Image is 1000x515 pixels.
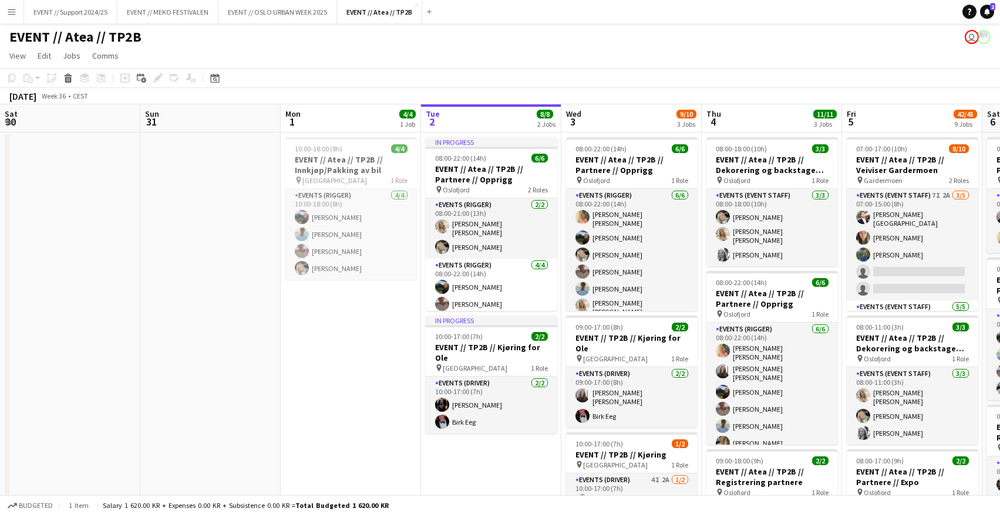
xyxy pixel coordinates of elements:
span: 42/45 [954,110,977,118]
app-job-card: 07:00-17:00 (10h)8/10EVENT // Atea // TP2B // Veiviser Gardermoen Gardermoen2 RolesEvents (Event ... [847,137,978,311]
span: Fri [847,109,856,119]
span: 08:00-22:00 (14h) [435,154,486,162]
h3: EVENT // Atea // TP2B // Registrering partnere [706,466,838,487]
div: 08:00-18:00 (10h)3/3EVENT // Atea // TP2B // Dekorering og backstage oppsett Oslofjord1 RoleEvent... [706,137,838,266]
span: 8/10 [949,144,969,153]
span: 1 Role [671,460,688,469]
span: 1 Role [531,364,548,372]
div: Salary 1 620.00 KR + Expenses 0.00 KR + Subsistence 0.00 KR = [103,501,389,510]
span: 1 Role [671,354,688,363]
h3: EVENT // Atea // TP2B // Innkjøp/Pakking av bil [285,154,417,175]
app-job-card: 08:00-11:00 (3h)3/3EVENT // Atea // TP2B // Dekorering og backstage oppsett Oslofjord1 RoleEvents... [847,316,978,445]
app-card-role: Events (Driver)2/209:00-17:00 (8h)[PERSON_NAME] [PERSON_NAME]Birk Eeg [566,367,698,428]
app-card-role: Events (Rigger)6/608:00-22:00 (14h)[PERSON_NAME] [PERSON_NAME][PERSON_NAME] [PERSON_NAME][PERSON_... [706,323,838,455]
span: 10:00-18:00 (8h) [295,144,342,153]
span: 8/8 [537,110,553,118]
div: 9 Jobs [954,120,977,128]
span: Wed [566,109,581,119]
app-job-card: In progress10:00-17:00 (7h)2/2EVENT // TP2B // Kjøring for Ole [GEOGRAPHIC_DATA]1 RoleEvents (Dri... [426,316,557,433]
div: 10:00-18:00 (8h)4/4EVENT // Atea // TP2B // Innkjøp/Pakking av bil [GEOGRAPHIC_DATA]1 RoleEvents ... [285,137,417,280]
span: Edit [38,50,51,61]
span: 1/2 [672,439,688,448]
div: In progress [426,137,557,147]
span: 2/2 [672,323,688,331]
div: CEST [73,92,88,100]
app-card-role: Events (Event Staff)7I2A3/507:00-15:00 (8h)[PERSON_NAME][GEOGRAPHIC_DATA][PERSON_NAME][PERSON_NAME] [847,189,978,300]
button: EVENT // MEKO FESTIVALEN [117,1,218,23]
span: Oslofjord [723,488,750,497]
span: Sat [987,109,1000,119]
app-card-role: Events (Rigger)4/410:00-18:00 (8h)[PERSON_NAME][PERSON_NAME][PERSON_NAME][PERSON_NAME] [285,189,417,280]
h1: EVENT // Atea // TP2B [9,28,142,46]
app-job-card: In progress08:00-22:00 (14h)6/6EVENT // Atea // TP2B // Partnere // Opprigg Oslofjord2 RolesEvent... [426,137,557,311]
div: 08:00-22:00 (14h)6/6EVENT // Atea // TP2B // Partnere // Opprigg Oslofjord1 RoleEvents (Rigger)6/... [706,271,838,445]
h3: EVENT // TP2B // Kjøring for Ole [566,333,698,354]
span: View [9,50,26,61]
span: 08:00-11:00 (3h) [856,323,904,331]
span: [GEOGRAPHIC_DATA] [443,364,507,372]
span: [GEOGRAPHIC_DATA] [583,460,648,469]
app-job-card: 09:00-17:00 (8h)2/2EVENT // TP2B // Kjøring for Ole [GEOGRAPHIC_DATA]1 RoleEvents (Driver)2/209:0... [566,316,698,428]
app-card-role: Events (Event Staff)3/308:00-11:00 (3h)[PERSON_NAME] [PERSON_NAME][PERSON_NAME][PERSON_NAME] [847,367,978,445]
a: Comms [87,48,123,63]
span: Thu [706,109,721,119]
span: Mon [285,109,301,119]
span: 2/2 [812,456,829,465]
span: Oslofjord [864,354,891,363]
span: 2 Roles [528,185,548,194]
span: 2/2 [952,456,969,465]
h3: EVENT // TP2B // Kjøring for Ole [426,342,557,363]
app-card-role: Events (Rigger)6/608:00-22:00 (14h)[PERSON_NAME] [PERSON_NAME][PERSON_NAME][PERSON_NAME][PERSON_N... [566,189,698,321]
span: Oslofjord [723,310,750,319]
span: Budgeted [19,502,53,510]
span: 1 Role [952,354,969,363]
span: 6/6 [812,278,829,287]
button: Budgeted [6,499,55,512]
span: 07:00-17:00 (10h) [856,144,907,153]
h3: EVENT // Atea // TP2B // Dekorering og backstage oppsett [847,333,978,354]
app-user-avatar: Rikke Gustava Lysell [977,30,991,44]
span: 4 [705,115,721,128]
span: 9/10 [676,110,696,118]
button: EVENT // Support 2024/25 [24,1,117,23]
button: EVENT // Atea // TP2B [337,1,422,23]
a: Edit [33,48,56,63]
a: Jobs [58,48,85,63]
h3: EVENT // TP2B // Kjøring [566,449,698,460]
app-job-card: 08:00-22:00 (14h)6/6EVENT // Atea // TP2B // Partnere // Opprigg Oslofjord1 RoleEvents (Rigger)6/... [566,137,698,311]
div: In progress [426,316,557,325]
span: 3/3 [952,323,969,331]
span: 10:00-17:00 (7h) [575,439,623,448]
span: 09:00-17:00 (8h) [575,323,623,331]
div: 3 Jobs [814,120,836,128]
span: 1 Role [812,176,829,185]
span: 08:00-22:00 (14h) [716,278,767,287]
button: EVENT // OSLO URBAN WEEK 2025 [218,1,337,23]
span: 2 [990,3,995,11]
span: 09:00-18:00 (9h) [716,456,763,465]
app-card-role: Events (Event Staff)3/308:00-18:00 (10h)[PERSON_NAME][PERSON_NAME] [PERSON_NAME][PERSON_NAME] [706,189,838,266]
span: Tue [426,109,440,119]
span: 2 Roles [949,176,969,185]
span: Oslofjord [723,176,750,185]
span: 1 Role [952,488,969,497]
div: 2 Jobs [537,120,555,128]
span: Oslofjord [443,185,470,194]
h3: EVENT // Atea // TP2B // Dekorering og backstage oppsett [706,154,838,175]
span: 1 Role [812,310,829,319]
span: 6 [985,115,1000,128]
span: 1 item [65,501,93,510]
h3: EVENT // Atea // TP2B // Partnere // Opprigg [426,164,557,185]
span: 4/4 [399,110,416,118]
span: 6/6 [672,144,688,153]
span: 3 [564,115,581,128]
app-user-avatar: Jenny Marie Ragnhild Andersen [965,30,979,44]
span: [GEOGRAPHIC_DATA] [583,354,648,363]
span: 2/2 [531,332,548,341]
h3: EVENT // Atea // TP2B // Partnere // Opprigg [566,154,698,175]
span: Comms [92,50,119,61]
span: 2 [424,115,440,128]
